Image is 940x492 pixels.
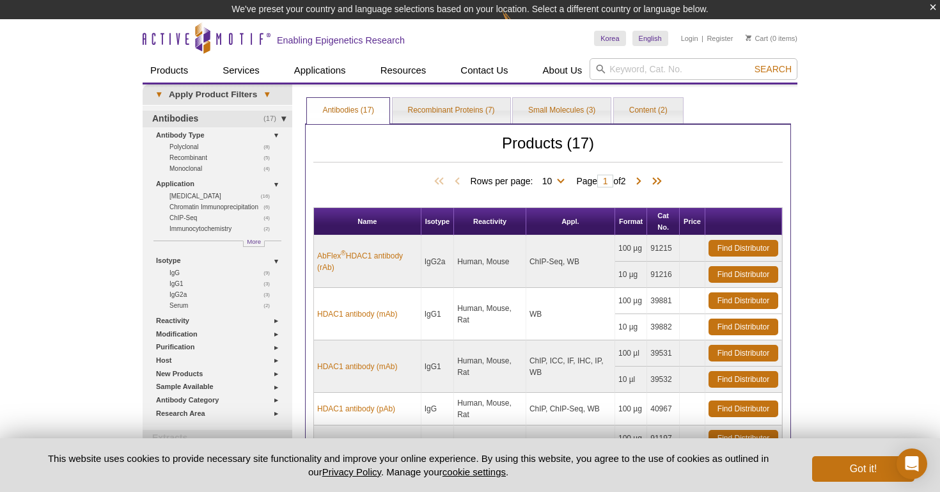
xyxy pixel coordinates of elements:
th: Name [314,208,421,235]
a: ▾Apply Product Filters▾ [143,84,292,105]
td: IgG1 [421,288,455,340]
a: (8)Polyclonal [169,141,277,152]
span: Page of [570,175,632,187]
a: Resources [373,58,434,83]
a: Research Area [156,407,285,420]
a: (2)Immunocytochemistry [169,223,277,234]
a: Antibody Type [156,129,285,142]
a: Find Distributor [709,371,778,388]
a: Find Distributor [709,345,778,361]
td: 100 µg [615,288,647,314]
a: (6)Chromatin Immunoprecipitation [169,202,277,212]
td: 39881 [647,288,680,314]
td: IgG2a [421,425,455,478]
a: HDAC1 antibody (mAb) [317,361,397,372]
span: (3) [263,278,277,289]
span: Rows per page: [470,174,570,187]
li: | [701,31,703,46]
img: Your Cart [746,35,751,41]
td: 100 µg [615,235,647,262]
a: More [243,241,265,247]
td: ChIP-Seq, WB [526,425,615,478]
h2: Enabling Epigenetics Research [277,35,405,46]
a: Applications [286,58,354,83]
a: (4)Monoclonal [169,163,277,174]
a: (3)IgG2a [169,289,277,300]
button: Search [751,63,795,75]
a: Find Distributor [709,266,778,283]
a: HDAC1 antibody (pAb) [317,403,395,415]
a: Reactivity [156,314,285,328]
a: Register [707,34,733,43]
th: Appl. [526,208,615,235]
a: (16)[MEDICAL_DATA] [169,191,277,202]
a: English [632,31,668,46]
td: IgG2a [421,235,455,288]
a: Find Distributor [709,319,778,335]
a: Content (2) [614,98,683,123]
img: Change Here [502,10,536,40]
a: Small Molecules (3) [513,98,611,123]
a: Find Distributor [709,401,778,417]
th: Cat No. [647,208,680,235]
th: Format [615,208,647,235]
a: (2)Serum [169,300,277,311]
a: (3)IgG1 [169,278,277,289]
a: Services [215,58,267,83]
td: 91215 [647,235,680,262]
th: Reactivity [454,208,526,235]
h2: Products (17) [313,138,783,163]
span: ▾ [257,89,277,100]
div: Open Intercom Messenger [897,448,927,479]
td: 40967 [647,393,680,425]
td: 10 µl [615,367,647,393]
td: Human, Mouse, Rat [454,288,526,340]
a: Extracts [143,430,292,447]
a: Find Distributor [709,430,778,447]
span: ▾ [149,89,169,100]
span: (2) [263,300,277,311]
a: Application [156,177,285,191]
span: First Page [432,175,451,188]
a: Antibodies (17) [307,98,389,123]
td: WB [526,288,615,340]
td: 39532 [647,367,680,393]
p: This website uses cookies to provide necessary site functionality and improve your online experie... [26,452,791,479]
sup: ® [341,250,345,257]
td: 100 µl [615,340,647,367]
td: 39882 [647,314,680,340]
a: Recombinant Proteins (7) [393,98,510,123]
td: Human [454,425,526,478]
a: Isotype [156,254,285,267]
th: Isotype [421,208,455,235]
span: Next Page [632,175,645,188]
span: (6) [263,202,277,212]
a: Purification [156,340,285,354]
span: (9) [263,267,277,278]
span: 2 [621,176,626,186]
td: 10 µg [615,262,647,288]
button: Got it! [812,456,914,482]
a: Modification [156,328,285,341]
a: AbFlex®HDAC1 antibody (rAb) [317,250,418,273]
a: New Products [156,367,285,381]
td: 39531 [647,340,680,367]
span: (4) [263,163,277,174]
th: Price [680,208,705,235]
td: 100 µg [615,425,647,452]
a: (4)ChIP-Seq [169,212,277,223]
td: ChIP, ICC, IF, IHC, IP, WB [526,340,615,393]
span: (4) [263,212,277,223]
td: 91216 [647,262,680,288]
td: 91197 [647,425,680,452]
a: Privacy Policy [322,466,381,477]
a: (9)IgG [169,267,277,278]
span: (8) [263,141,277,152]
td: ChIP, ChIP-Seq, WB [526,393,615,425]
a: HDAC1 antibody (mAb) [317,308,397,320]
span: (2) [263,223,277,234]
button: cookie settings [443,466,506,477]
span: (17) [263,111,283,127]
a: Products [143,58,196,83]
span: (3) [263,289,277,300]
